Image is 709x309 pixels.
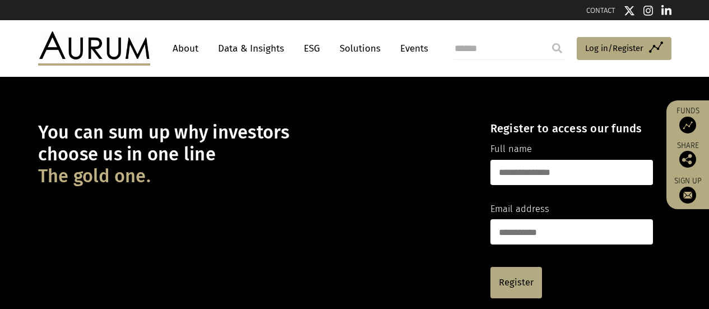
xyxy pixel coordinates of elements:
a: Data & Insights [212,38,290,59]
img: Access Funds [679,117,696,133]
span: Log in/Register [585,41,643,55]
span: The gold one. [38,165,151,187]
a: Log in/Register [577,37,671,61]
a: Sign up [672,176,703,204]
div: Share [672,142,703,168]
input: Submit [546,37,568,59]
img: Share this post [679,151,696,168]
label: Full name [490,142,532,156]
img: Instagram icon [643,5,654,16]
a: Funds [672,106,703,133]
a: About [167,38,204,59]
a: CONTACT [586,6,615,15]
a: ESG [298,38,326,59]
img: Twitter icon [624,5,635,16]
label: Email address [490,202,549,216]
a: Register [490,267,542,298]
h1: You can sum up why investors choose us in one line [38,122,471,187]
img: Sign up to our newsletter [679,187,696,204]
img: Linkedin icon [661,5,671,16]
a: Solutions [334,38,386,59]
a: Events [395,38,428,59]
img: Aurum [38,31,150,65]
h4: Register to access our funds [490,122,653,135]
